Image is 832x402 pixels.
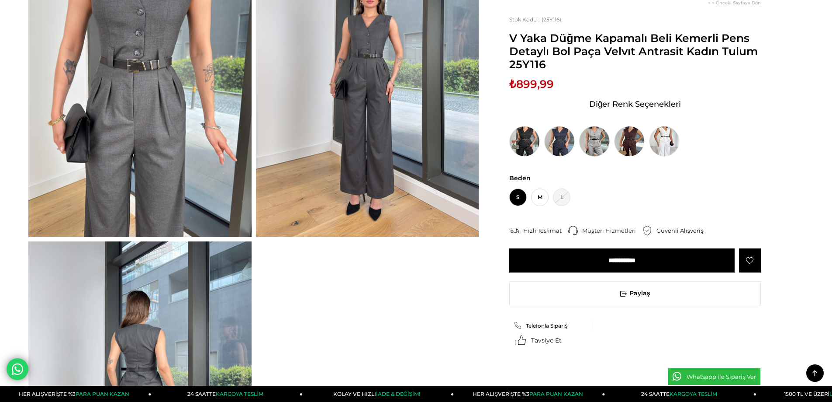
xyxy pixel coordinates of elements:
[454,386,605,402] a: HER ALIŞVERİŞTE %3PARA PUAN KAZAN
[509,77,554,91] span: ₺899,99
[531,336,562,344] span: Tavsiye Et
[529,391,583,397] span: PARA PUAN KAZAN
[509,126,540,157] img: V Yaka Düğme Kapamalı Beli Kemerli Pens Detaylı Bol Paça Velvıt Siyah Kadın Tulum 25Y116
[510,282,760,305] span: Paylaş
[582,227,642,234] div: Müşteri Hizmetleri
[553,189,570,206] span: L
[514,322,589,329] a: Telefonla Sipariş
[649,126,680,157] img: V Yaka Düğme Kapamalı Beli Kemerli Pens Detaylı Bol Paça Velvıt Ekru Kadın Tulum 25Y116
[152,386,303,402] a: 24 SAATTEKARGOYA TESLİM
[509,189,527,206] span: S
[642,226,652,235] img: security.png
[739,248,761,273] a: Favorilere Ekle
[589,97,681,111] span: Diğer Renk Seçenekleri
[509,31,761,71] span: V Yaka Düğme Kapamalı Beli Kemerli Pens Detaylı Bol Paça Velvıt Antrasit Kadın Tulum 25Y116
[509,16,542,23] span: Stok Kodu
[668,368,761,385] a: Whatsapp ile Sipariş Ver
[544,126,575,157] img: V Yaka Düğme Kapamalı Beli Kemerli Pens Detaylı Bol Paça Velvıt Lacivert Kadın Tulum 25Y116
[76,391,129,397] span: PARA PUAN KAZAN
[509,174,761,182] span: Beden
[526,322,567,329] span: Telefonla Sipariş
[509,226,519,235] img: shipping.png
[670,391,717,397] span: KARGOYA TESLİM
[568,226,578,235] img: call-center.png
[614,126,645,157] img: V Yaka Düğme Kapamalı Beli Kemerli Pens Detaylı Bol Paça Velvıt Kahve Kadın Tulum 25Y116
[303,386,454,402] a: KOLAY VE HIZLIİADE & DEĞİŞİM!
[579,126,610,157] img: V Yaka Düğme Kapamalı Beli Kemerli Pens Detaylı Bol Paça Velvıt Gri Kadın Tulum 25Y116
[605,386,756,402] a: 24 SAATTEKARGOYA TESLİM
[523,227,568,234] div: Hızlı Teslimat
[531,189,549,206] span: M
[376,391,420,397] span: İADE & DEĞİŞİM!
[216,391,263,397] span: KARGOYA TESLİM
[509,16,561,23] span: (25Y116)
[656,227,710,234] div: Güvenli Alışveriş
